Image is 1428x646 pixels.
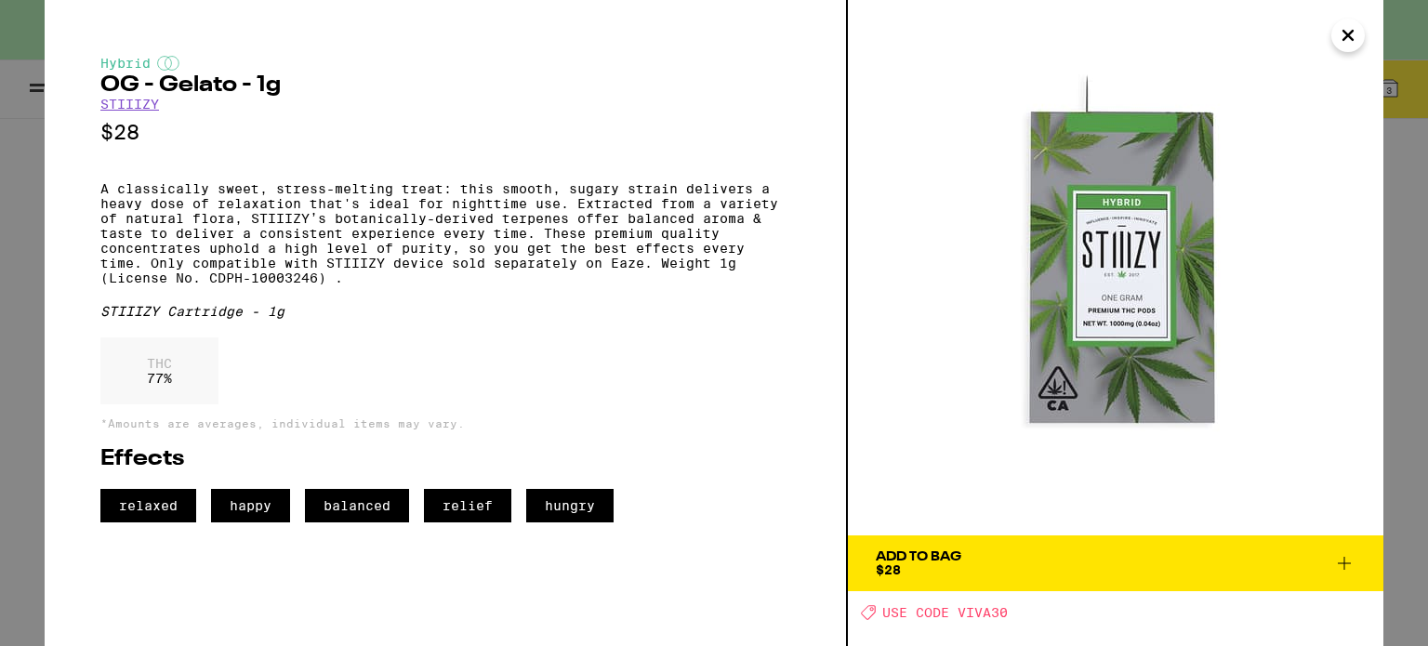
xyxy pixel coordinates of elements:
span: relaxed [100,489,196,522]
p: A classically sweet, stress-melting treat: this smooth, sugary strain delivers a heavy dose of re... [100,181,790,285]
a: STIIIZY [100,97,159,112]
button: Close [1331,19,1365,52]
span: relief [424,489,511,522]
div: 77 % [100,337,218,404]
span: Hi. Need any help? [11,13,134,28]
span: balanced [305,489,409,522]
span: happy [211,489,290,522]
div: Hybrid [100,56,790,71]
p: $28 [100,121,790,144]
div: STIIIZY Cartridge - 1g [100,304,790,319]
span: hungry [526,489,614,522]
h2: OG - Gelato - 1g [100,74,790,97]
div: Add To Bag [876,550,961,563]
p: THC [147,356,172,371]
img: hybridColor.svg [157,56,179,71]
button: Add To Bag$28 [848,535,1383,591]
span: $28 [876,562,901,577]
h2: Effects [100,448,790,470]
p: *Amounts are averages, individual items may vary. [100,417,790,429]
span: USE CODE VIVA30 [882,605,1008,620]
